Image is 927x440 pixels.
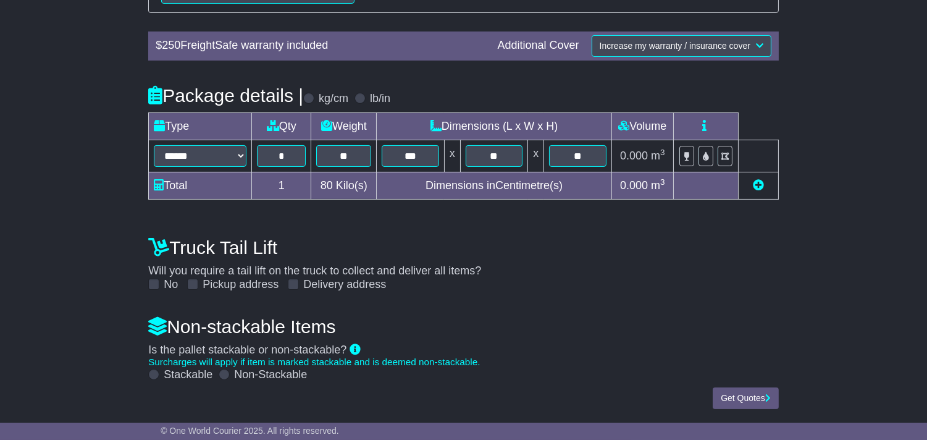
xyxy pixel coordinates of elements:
td: x [444,140,460,172]
h4: Package details | [148,85,303,106]
span: 250 [162,39,180,51]
span: © One World Courier 2025. All rights reserved. [161,426,339,436]
a: Add new item [753,179,764,192]
label: No [164,278,178,292]
span: m [651,179,665,192]
td: Weight [311,112,377,140]
sup: 3 [660,148,665,157]
h4: Non-stackable Items [148,316,779,337]
span: m [651,150,665,162]
td: Dimensions in Centimetre(s) [377,172,611,199]
td: Dimensions (L x W x H) [377,112,611,140]
div: Additional Cover [492,39,585,53]
td: Qty [252,112,311,140]
label: Non-Stackable [234,368,307,382]
label: Stackable [164,368,212,382]
span: 80 [321,179,333,192]
label: kg/cm [319,92,348,106]
td: Total [149,172,252,199]
button: Get Quotes [713,387,779,409]
td: Volume [611,112,673,140]
div: Will you require a tail lift on the truck to collect and deliver all items? [142,231,785,292]
label: lb/in [370,92,390,106]
td: x [528,140,544,172]
button: Increase my warranty / insurance cover [592,35,771,57]
h4: Truck Tail Lift [148,237,779,258]
td: Kilo(s) [311,172,377,199]
sup: 3 [660,177,665,187]
div: Surcharges will apply if item is marked stackable and is deemed non-stackable. [148,357,779,368]
label: Delivery address [303,278,386,292]
td: Type [149,112,252,140]
span: Increase my warranty / insurance cover [600,41,750,51]
div: $ FreightSafe warranty included [149,39,491,53]
td: 1 [252,172,311,199]
span: Is the pallet stackable or non-stackable? [148,344,346,356]
label: Pickup address [203,278,279,292]
span: 0.000 [620,179,648,192]
span: 0.000 [620,150,648,162]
